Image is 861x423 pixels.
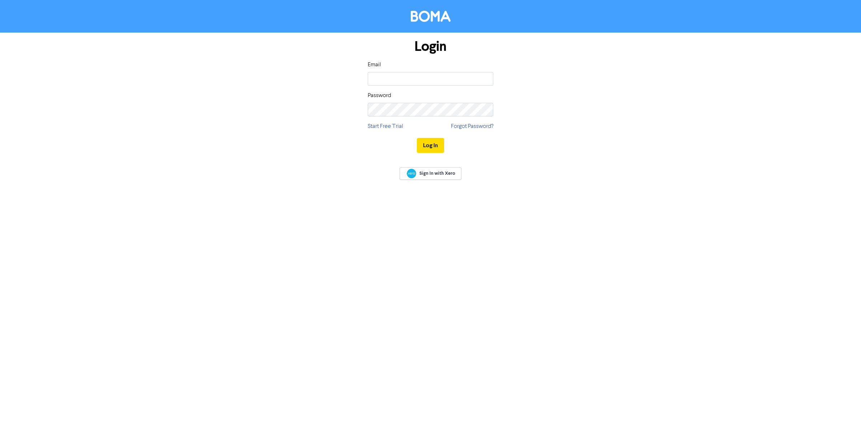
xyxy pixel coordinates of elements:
h1: Login [368,38,493,55]
img: Xero logo [407,169,416,178]
img: BOMA Logo [411,11,451,22]
a: Forgot Password? [451,122,493,131]
a: Start Free Trial [368,122,403,131]
span: Sign In with Xero [419,170,455,177]
button: Log In [417,138,444,153]
label: Password [368,91,391,100]
label: Email [368,61,381,69]
a: Sign In with Xero [400,167,461,180]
